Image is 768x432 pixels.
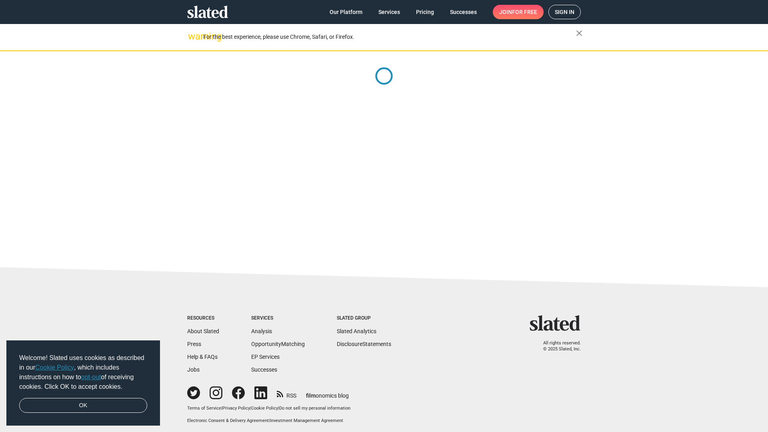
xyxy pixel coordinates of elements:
[187,354,218,360] a: Help & FAQs
[187,328,219,334] a: About Slated
[499,5,537,19] span: Join
[323,5,369,19] a: Our Platform
[306,386,349,400] a: filmonomics blog
[410,5,440,19] a: Pricing
[512,5,537,19] span: for free
[81,374,101,380] a: opt-out
[35,364,74,371] a: Cookie Policy
[270,418,343,423] a: Investment Management Agreement
[535,340,581,352] p: All rights reserved. © 2025 Slated, Inc.
[251,315,305,322] div: Services
[187,315,219,322] div: Resources
[187,341,201,347] a: Press
[222,406,250,411] a: Privacy Policy
[337,341,391,347] a: DisclosureStatements
[278,406,279,411] span: |
[548,5,581,19] a: Sign in
[251,366,277,373] a: Successes
[330,5,362,19] span: Our Platform
[251,341,305,347] a: OpportunityMatching
[279,406,350,412] button: Do not sell my personal information
[444,5,483,19] a: Successes
[187,406,221,411] a: Terms of Service
[306,392,316,399] span: film
[19,398,147,413] a: dismiss cookie message
[372,5,406,19] a: Services
[251,354,280,360] a: EP Services
[337,315,391,322] div: Slated Group
[251,406,278,411] a: Cookie Policy
[493,5,544,19] a: Joinfor free
[6,340,160,426] div: cookieconsent
[187,418,269,423] a: Electronic Consent & Delivery Agreement
[188,32,198,41] mat-icon: warning
[378,5,400,19] span: Services
[19,353,147,392] span: Welcome! Slated uses cookies as described in our , which includes instructions on how to of recei...
[250,406,251,411] span: |
[251,328,272,334] a: Analysis
[450,5,477,19] span: Successes
[555,5,574,19] span: Sign in
[574,28,584,38] mat-icon: close
[416,5,434,19] span: Pricing
[337,328,376,334] a: Slated Analytics
[221,406,222,411] span: |
[203,32,576,42] div: For the best experience, please use Chrome, Safari, or Firefox.
[187,366,200,373] a: Jobs
[277,387,296,400] a: RSS
[269,418,270,423] span: |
